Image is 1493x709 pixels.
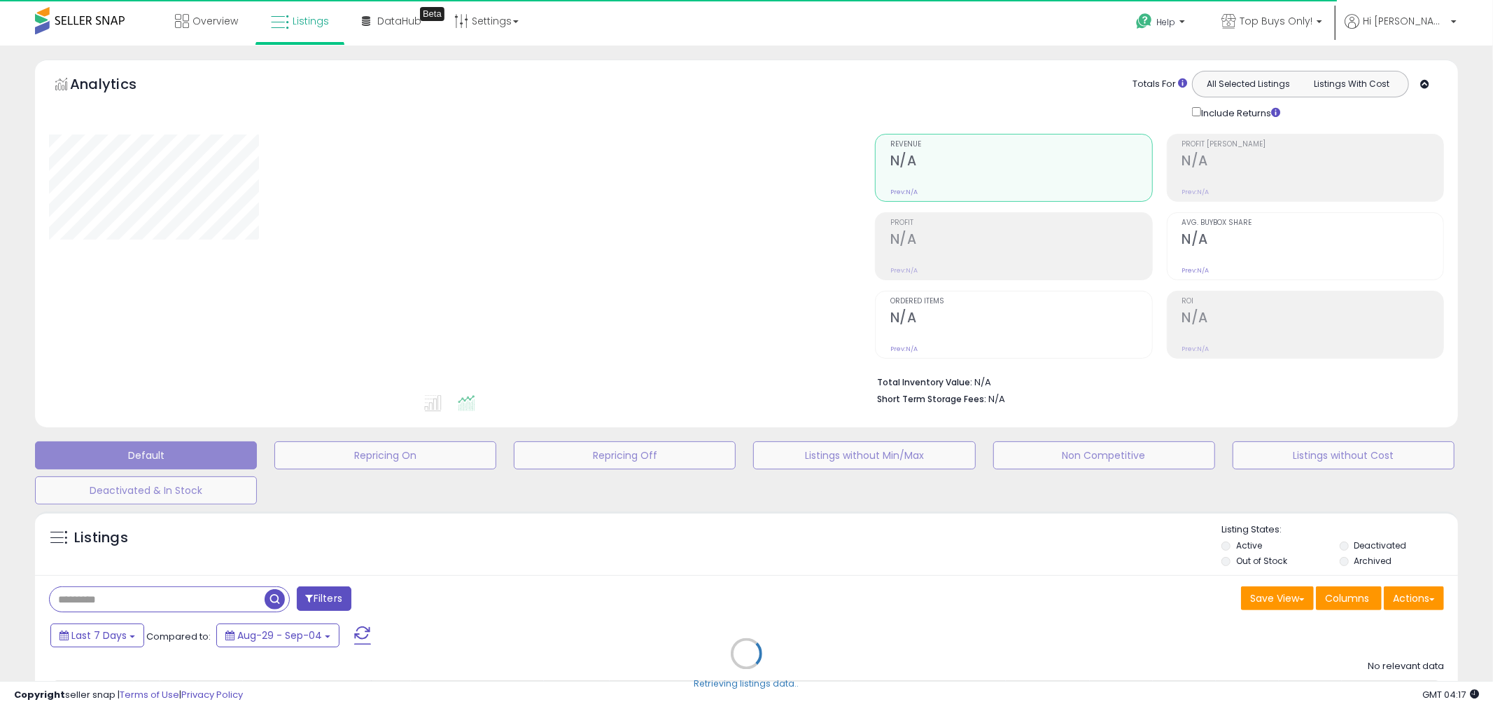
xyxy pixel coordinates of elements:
[1240,14,1312,28] span: Top Buys Only!
[35,441,257,469] button: Default
[1182,345,1210,353] small: Prev: N/A
[877,376,972,388] b: Total Inventory Value:
[890,153,1151,172] h2: N/A
[890,310,1151,329] h2: N/A
[514,441,736,469] button: Repricing Off
[694,678,799,691] div: Retrieving listings data..
[890,345,918,353] small: Prev: N/A
[1125,2,1199,46] a: Help
[35,476,257,504] button: Deactivated & In Stock
[1182,153,1443,172] h2: N/A
[70,74,164,97] h5: Analytics
[1345,14,1457,46] a: Hi [PERSON_NAME]
[890,298,1151,305] span: Ordered Items
[890,219,1151,227] span: Profit
[877,393,986,405] b: Short Term Storage Fees:
[377,14,421,28] span: DataHub
[993,441,1215,469] button: Non Competitive
[14,688,65,701] strong: Copyright
[192,14,238,28] span: Overview
[877,373,1434,390] li: N/A
[1182,104,1297,120] div: Include Returns
[1182,266,1210,275] small: Prev: N/A
[890,266,918,275] small: Prev: N/A
[1196,75,1301,93] button: All Selected Listings
[14,689,243,702] div: seller snap | |
[1182,310,1443,329] h2: N/A
[420,7,444,21] div: Tooltip anchor
[890,231,1151,250] h2: N/A
[1182,231,1443,250] h2: N/A
[1182,219,1443,227] span: Avg. Buybox Share
[1156,16,1175,28] span: Help
[1233,441,1455,469] button: Listings without Cost
[274,441,496,469] button: Repricing On
[890,188,918,196] small: Prev: N/A
[1182,188,1210,196] small: Prev: N/A
[1182,141,1443,149] span: Profit [PERSON_NAME]
[890,141,1151,149] span: Revenue
[1300,75,1404,93] button: Listings With Cost
[1363,14,1447,28] span: Hi [PERSON_NAME]
[988,392,1005,406] span: N/A
[293,14,329,28] span: Listings
[1135,13,1153,30] i: Get Help
[1133,78,1187,91] div: Totals For
[753,441,975,469] button: Listings without Min/Max
[1182,298,1443,305] span: ROI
